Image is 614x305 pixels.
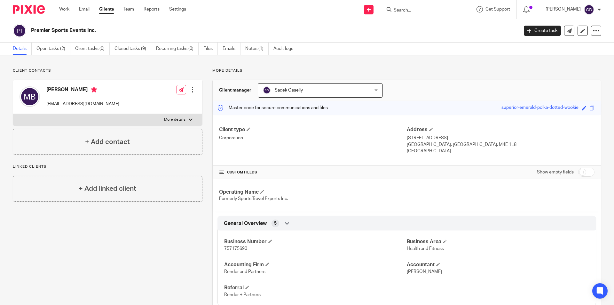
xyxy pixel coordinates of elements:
p: Linked clients [13,164,202,169]
p: [GEOGRAPHIC_DATA] [407,148,594,154]
a: Email [79,6,90,12]
p: More details [164,117,185,122]
span: [PERSON_NAME] [407,269,442,274]
a: Clients [99,6,114,12]
h4: Business Number [224,238,407,245]
span: 5 [274,220,277,227]
p: [STREET_ADDRESS] [407,135,594,141]
h4: Address [407,126,594,133]
a: Emails [223,43,240,55]
h4: Referral [224,285,407,291]
h4: [PERSON_NAME] [46,86,119,94]
a: Details [13,43,32,55]
img: svg%3E [20,86,40,107]
img: svg%3E [584,4,594,15]
i: Primary [91,86,97,93]
a: Client tasks (0) [75,43,110,55]
p: Master code for secure communications and files [217,105,328,111]
img: Pixie [13,5,45,14]
span: 757175690 [224,246,247,251]
p: Client contacts [13,68,202,73]
a: Recurring tasks (0) [156,43,199,55]
span: Health and Fitness [407,246,444,251]
h4: CUSTOM FIELDS [219,170,407,175]
img: svg%3E [263,86,271,94]
h4: Accounting Firm [224,261,407,268]
a: Audit logs [273,43,298,55]
h4: + Add contact [85,137,130,147]
a: Reports [144,6,160,12]
span: Render + Partners [224,293,261,297]
h2: Premier Sports Events Inc. [31,27,418,34]
a: Open tasks (2) [36,43,70,55]
p: [EMAIL_ADDRESS][DOMAIN_NAME] [46,101,119,107]
a: Team [123,6,134,12]
input: Search [393,8,451,13]
a: Files [203,43,218,55]
span: General Overview [224,220,267,227]
label: Show empty fields [537,169,574,175]
img: svg%3E [13,24,26,37]
h4: Operating Name [219,189,407,196]
p: [PERSON_NAME] [546,6,581,12]
p: [GEOGRAPHIC_DATA], [GEOGRAPHIC_DATA], M4E 1L8 [407,141,594,148]
span: Get Support [485,7,510,12]
h4: Client type [219,126,407,133]
a: Work [59,6,69,12]
span: Render and Partners [224,269,265,274]
span: Sadek Osseily [275,88,303,92]
div: superior-emerald-polka-dotted-wookie [501,104,579,112]
a: Closed tasks (9) [114,43,151,55]
p: Corporation [219,135,407,141]
h3: Client manager [219,87,251,93]
p: More details [212,68,601,73]
a: Notes (1) [245,43,269,55]
a: Settings [169,6,186,12]
h4: + Add linked client [79,184,136,194]
a: Create task [524,26,561,36]
h4: Accountant [407,261,589,268]
h4: Business Area [407,238,589,245]
span: Formerly Sports Travel Experts Inc. [219,197,288,201]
